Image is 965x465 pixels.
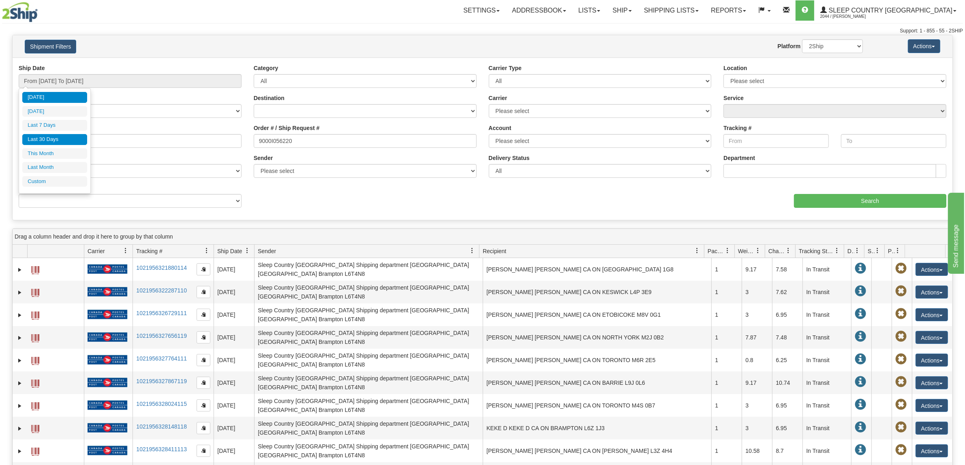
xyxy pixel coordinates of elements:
[197,263,210,275] button: Copy to clipboard
[794,194,947,208] input: Search
[742,303,772,326] td: 3
[136,446,187,452] a: 1021956328411113
[214,326,254,349] td: [DATE]
[254,349,483,371] td: Sleep Country [GEOGRAPHIC_DATA] Shipping department [GEOGRAPHIC_DATA] [GEOGRAPHIC_DATA] Brampton ...
[88,264,127,274] img: 20 - Canada Post
[908,39,940,53] button: Actions
[895,444,907,456] span: Pickup Not Assigned
[847,247,854,255] span: Delivery Status
[88,332,127,342] img: 20 - Canada Post
[742,281,772,303] td: 3
[895,308,907,320] span: Pickup Not Assigned
[16,356,24,365] a: Expand
[88,355,127,365] img: 20 - Canada Post
[855,422,866,433] span: In Transit
[489,64,522,72] label: Carrier Type
[802,326,851,349] td: In Transit
[820,13,881,21] span: 2044 / [PERSON_NAME]
[197,445,210,457] button: Copy to clipboard
[916,399,948,412] button: Actions
[254,439,483,462] td: Sleep Country [GEOGRAPHIC_DATA] Shipping department [GEOGRAPHIC_DATA] [GEOGRAPHIC_DATA] Brampton ...
[31,353,39,366] a: Label
[802,394,851,417] td: In Transit
[254,417,483,439] td: Sleep Country [GEOGRAPHIC_DATA] Shipping department [GEOGRAPHIC_DATA] [GEOGRAPHIC_DATA] Brampton ...
[483,371,711,394] td: [PERSON_NAME] [PERSON_NAME] CA ON BARRIE L9J 0L6
[772,281,802,303] td: 7.62
[711,326,742,349] td: 1
[483,349,711,371] td: [PERSON_NAME] [PERSON_NAME] CA ON TORONTO M6R 2E5
[855,444,866,456] span: In Transit
[13,229,952,245] div: grid grouping header
[711,349,742,371] td: 1
[16,266,24,274] a: Expand
[16,311,24,319] a: Expand
[2,2,38,22] img: logo2044.jpg
[814,0,963,21] a: Sleep Country [GEOGRAPHIC_DATA] 2044 / [PERSON_NAME]
[711,258,742,281] td: 1
[254,303,483,326] td: Sleep Country [GEOGRAPHIC_DATA] Shipping department [GEOGRAPHIC_DATA] [GEOGRAPHIC_DATA] Brampton ...
[723,154,755,162] label: Department
[772,349,802,371] td: 6.25
[888,247,895,255] span: Pickup Status
[855,331,866,342] span: In Transit
[916,263,948,276] button: Actions
[88,309,127,320] img: 20 - Canada Post
[711,371,742,394] td: 1
[254,258,483,281] td: Sleep Country [GEOGRAPHIC_DATA] Shipping department [GEOGRAPHIC_DATA] [GEOGRAPHIC_DATA] Brampton ...
[22,92,87,103] li: [DATE]
[22,120,87,131] li: Last 7 Days
[6,5,75,15] div: Send message
[802,439,851,462] td: In Transit
[916,308,948,321] button: Actions
[781,244,795,258] a: Charge filter column settings
[772,303,802,326] td: 6.95
[254,154,273,162] label: Sender
[891,244,905,258] a: Pickup Status filter column settings
[136,287,187,294] a: 1021956322287110
[711,417,742,439] td: 1
[16,447,24,455] a: Expand
[895,263,907,274] span: Pickup Not Assigned
[916,422,948,435] button: Actions
[871,244,884,258] a: Shipment Issues filter column settings
[489,124,511,132] label: Account
[742,371,772,394] td: 9.17
[606,0,638,21] a: Ship
[88,423,127,433] img: 20 - Canada Post
[772,394,802,417] td: 6.95
[802,258,851,281] td: In Transit
[197,399,210,412] button: Copy to clipboard
[214,439,254,462] td: [DATE]
[723,94,744,102] label: Service
[916,354,948,367] button: Actions
[772,371,802,394] td: 10.74
[895,354,907,365] span: Pickup Not Assigned
[723,64,747,72] label: Location
[742,394,772,417] td: 3
[855,263,866,274] span: In Transit
[742,349,772,371] td: 0.8
[778,42,801,50] label: Platform
[22,148,87,159] li: This Month
[22,162,87,173] li: Last Month
[254,124,320,132] label: Order # / Ship Request #
[895,331,907,342] span: Pickup Not Assigned
[31,308,39,321] a: Label
[895,422,907,433] span: Pickup Not Assigned
[197,286,210,298] button: Copy to clipboard
[772,439,802,462] td: 8.7
[802,371,851,394] td: In Transit
[855,286,866,297] span: In Transit
[31,262,39,275] a: Label
[742,326,772,349] td: 7.87
[31,376,39,389] a: Label
[2,28,963,34] div: Support: 1 - 855 - 55 - 2SHIP
[855,308,866,320] span: In Transit
[22,134,87,145] li: Last 30 Days
[483,281,711,303] td: [PERSON_NAME] [PERSON_NAME] CA ON KESWICK L4P 3E9
[855,376,866,388] span: In Transit
[799,247,834,255] span: Tracking Status
[738,247,755,255] span: Weight
[22,176,87,187] li: Custom
[31,421,39,434] a: Label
